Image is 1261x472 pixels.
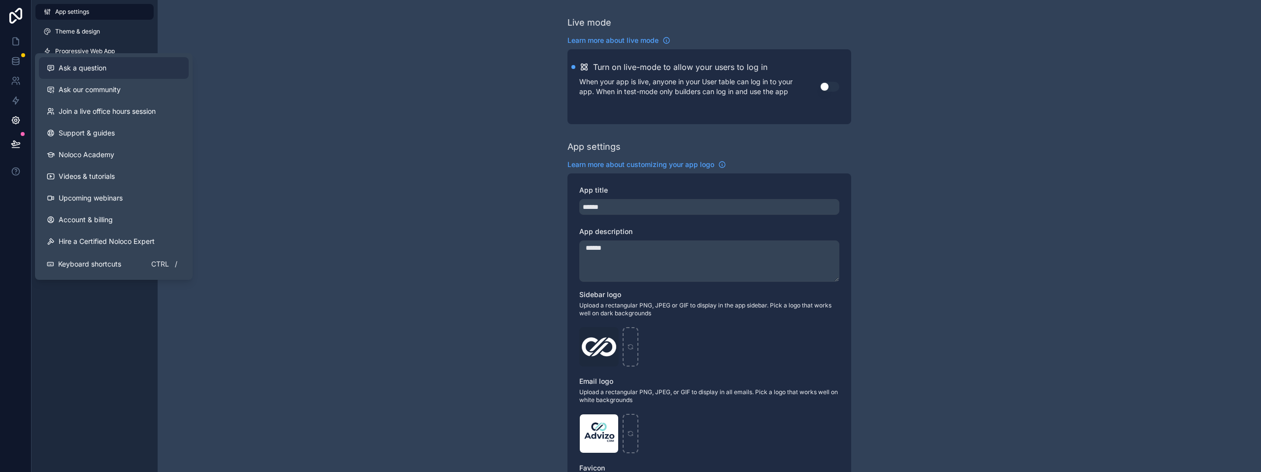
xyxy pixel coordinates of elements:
span: Progressive Web App [55,47,115,55]
a: Support & guides [39,122,189,144]
span: Keyboard shortcuts [58,259,121,269]
span: Ctrl [150,258,170,270]
button: Keyboard shortcutsCtrl/ [39,252,189,276]
span: Favicon [579,464,605,472]
span: Upcoming webinars [59,193,123,203]
button: Hire a Certified Noloco Expert [39,231,189,252]
a: App settings [35,4,154,20]
a: Progressive Web App [35,43,154,59]
span: Ask our community [59,85,121,95]
button: Ask a question [39,57,189,79]
span: App description [579,227,632,236]
a: Learn more about customizing your app logo [567,160,726,169]
span: Email logo [579,377,613,385]
span: Support & guides [59,128,115,138]
span: Ask a question [59,63,106,73]
p: When your app is live, anyone in your User table can log in to your app. When in test-mode only b... [579,77,820,97]
h2: Turn on live-mode to allow your users to log in [593,61,767,73]
span: App title [579,186,608,194]
a: Videos & tutorials [39,166,189,187]
span: / [172,260,180,268]
a: Ask our community [39,79,189,101]
a: Account & billing [39,209,189,231]
span: Join a live office hours session [59,106,156,116]
span: Hire a Certified Noloco Expert [59,236,155,246]
span: Upload a rectangular PNG, JPEG, or GIF to display in all emails. Pick a logo that works well on w... [579,388,839,404]
span: Theme & design [55,28,100,35]
span: Noloco Academy [59,150,114,160]
a: Upcoming webinars [39,187,189,209]
a: Join a live office hours session [39,101,189,122]
div: Live mode [567,16,611,30]
div: App settings [567,140,621,154]
span: App settings [55,8,89,16]
a: Learn more about live mode [567,35,670,45]
span: Learn more about live mode [567,35,659,45]
span: Account & billing [59,215,113,225]
span: Upload a rectangular PNG, JPEG or GIF to display in the app sidebar. Pick a logo that works well ... [579,302,839,317]
span: Videos & tutorials [59,171,115,181]
a: Theme & design [35,24,154,39]
span: Sidebar logo [579,290,621,299]
a: Noloco Academy [39,144,189,166]
span: Learn more about customizing your app logo [567,160,714,169]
